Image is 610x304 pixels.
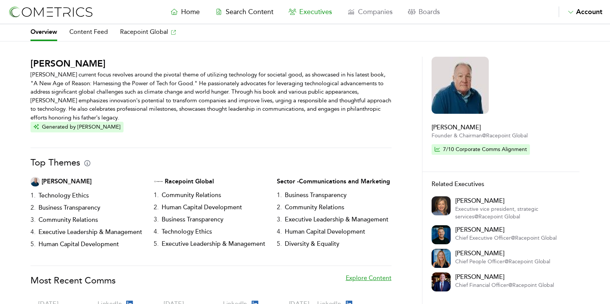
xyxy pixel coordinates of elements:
h3: 5 . [277,238,282,250]
h1: Top Themes [30,156,90,169]
span: Companies [358,8,393,16]
h3: Human Capital Development [282,226,368,238]
img: Executive Thumbnail [432,272,451,291]
h3: 5 . [154,238,159,250]
a: Executives [281,6,340,17]
img: Executive Thumbnail [432,57,489,114]
h3: Business Transparency [159,213,226,226]
span: Boards [419,8,440,16]
a: [PERSON_NAME]Chief Executive Officer@Racepoint Global [455,225,557,244]
h3: 1 . [154,189,159,201]
a: Home [163,6,207,17]
img: logo-refresh-RPX2ODFg.svg [8,5,93,19]
h3: 1 . [277,189,282,201]
p: Chief People Officer @ Racepoint Global [455,258,550,266]
h2: Related Executives [432,180,570,189]
img: Executive Thumbnail [432,196,451,215]
h3: 5 . [30,238,35,250]
button: Generated by [PERSON_NAME] [30,122,124,132]
a: Racepoint Global [120,24,176,41]
h2: [PERSON_NAME] [42,177,91,186]
h3: Technology Ethics [159,226,215,238]
h2: [PERSON_NAME] [455,272,554,282]
h3: Executive Leadership & Management [159,238,268,250]
h2: Racepoint Global [165,177,214,186]
h3: Technology Ethics [35,189,92,202]
span: Home [181,8,200,16]
h3: Community Relations [35,214,101,226]
h2: [PERSON_NAME] [432,123,570,132]
h3: 1 . [30,189,35,202]
h3: Diversity & Equality [282,238,342,250]
h2: [PERSON_NAME] [455,225,557,234]
h3: Business Transparency [282,189,350,201]
a: Boards [400,6,448,17]
a: [PERSON_NAME]Chief Financial Officer@Racepoint Global [455,272,554,291]
h3: 2 . [277,201,282,213]
h3: Business Transparency [35,202,103,214]
p: Chief Financial Officer @ Racepoint Global [455,282,554,289]
h1: [PERSON_NAME] [30,57,392,70]
h1: Most Recent Comms [30,274,116,287]
a: Search Content [207,6,281,17]
h3: 4 . [30,226,35,238]
img: Executive Thumbnail [432,225,451,244]
a: Overview [30,24,57,41]
p: Founder & Chairman @ Racepoint Global [432,132,570,140]
p: [PERSON_NAME] current focus revolves around the pivotal theme of utilizing technology for societa... [30,70,392,122]
button: Account [559,6,602,17]
span: Search Content [226,8,273,16]
p: Executive vice president, strategic services @ Racepoint Global [455,205,570,221]
span: Account [576,8,602,16]
a: Content Feed [69,24,108,41]
h3: Human Capital Development [159,201,245,213]
img: Executive Thumbnail [30,177,40,186]
h3: Community Relations [282,201,347,213]
h3: 3 . [277,213,282,226]
h2: Sector - Communications and Marketing [277,177,392,186]
h3: Human Capital Development [35,238,122,250]
h3: Community Relations [159,189,224,201]
h2: [PERSON_NAME] [455,196,570,205]
h3: Executive Leadership & Management [35,226,145,238]
h3: 3 . [30,214,35,226]
h3: 4 . [277,226,282,238]
h2: [PERSON_NAME] [455,249,550,258]
h3: 2 . [154,201,159,213]
img: Executive Thumbnail [432,249,451,268]
a: Companies [340,6,400,17]
span: Executives [299,8,332,16]
h3: 3 . [154,213,159,226]
h3: 2 . [30,202,35,214]
a: [PERSON_NAME]Executive vice president, strategic services@Racepoint Global [455,196,570,221]
h3: 4 . [154,226,159,238]
a: [PERSON_NAME]Chief People Officer@Racepoint Global [455,249,550,268]
img: Company Logo Thumbnail [154,177,163,186]
h3: Executive Leadership & Management [282,213,392,226]
button: 7/10 Corporate Comms Alignment [432,144,530,155]
p: Chief Executive Officer @ Racepoint Global [455,234,557,242]
a: Explore Content [346,274,392,295]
